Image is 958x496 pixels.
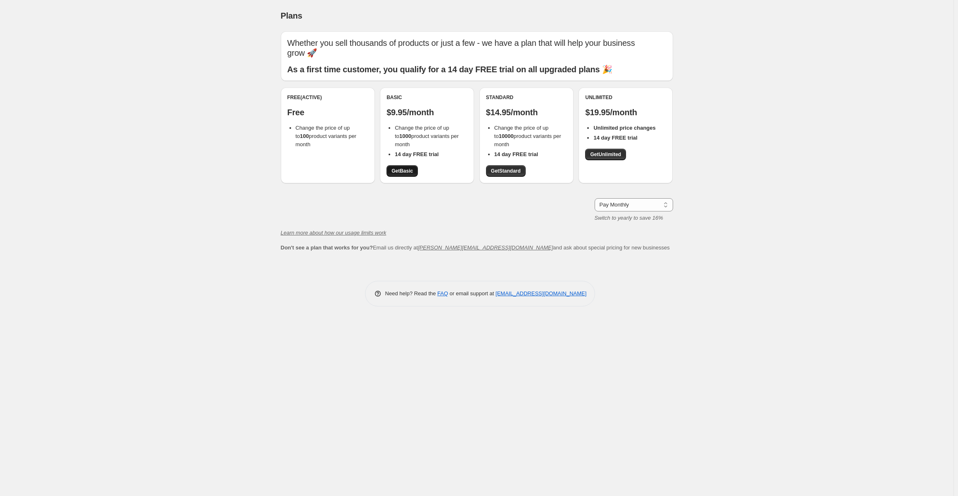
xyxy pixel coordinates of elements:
span: Change the price of up to product variants per month [395,125,459,147]
a: Learn more about how our usage limits work [281,230,387,236]
p: $19.95/month [585,107,666,117]
span: Change the price of up to product variants per month [296,125,356,147]
p: $9.95/month [387,107,467,117]
div: Basic [387,94,467,101]
a: GetUnlimited [585,149,626,160]
b: 10000 [499,133,514,139]
b: 14 day FREE trial [593,135,637,141]
span: or email support at [448,290,496,297]
b: 14 day FREE trial [494,151,538,157]
span: Get Standard [491,168,521,174]
div: Unlimited [585,94,666,101]
span: Plans [281,11,302,20]
b: 100 [300,133,309,139]
b: Unlimited price changes [593,125,655,131]
span: Get Unlimited [590,151,621,158]
b: As a first time customer, you qualify for a 14 day FREE trial on all upgraded plans 🎉 [287,65,612,74]
span: Need help? Read the [385,290,438,297]
span: Email us directly at and ask about special pricing for new businesses [281,244,670,251]
p: Free [287,107,368,117]
span: Change the price of up to product variants per month [494,125,561,147]
i: Switch to yearly to save 16% [595,215,663,221]
a: GetBasic [387,165,418,177]
p: $14.95/month [486,107,567,117]
a: [EMAIL_ADDRESS][DOMAIN_NAME] [496,290,586,297]
b: 14 day FREE trial [395,151,439,157]
b: Don't see a plan that works for you? [281,244,373,251]
a: FAQ [437,290,448,297]
a: [PERSON_NAME][EMAIL_ADDRESS][DOMAIN_NAME] [418,244,553,251]
div: Free (Active) [287,94,368,101]
p: Whether you sell thousands of products or just a few - we have a plan that will help your busines... [287,38,666,58]
div: Standard [486,94,567,101]
span: Get Basic [391,168,413,174]
b: 1000 [399,133,411,139]
a: GetStandard [486,165,526,177]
